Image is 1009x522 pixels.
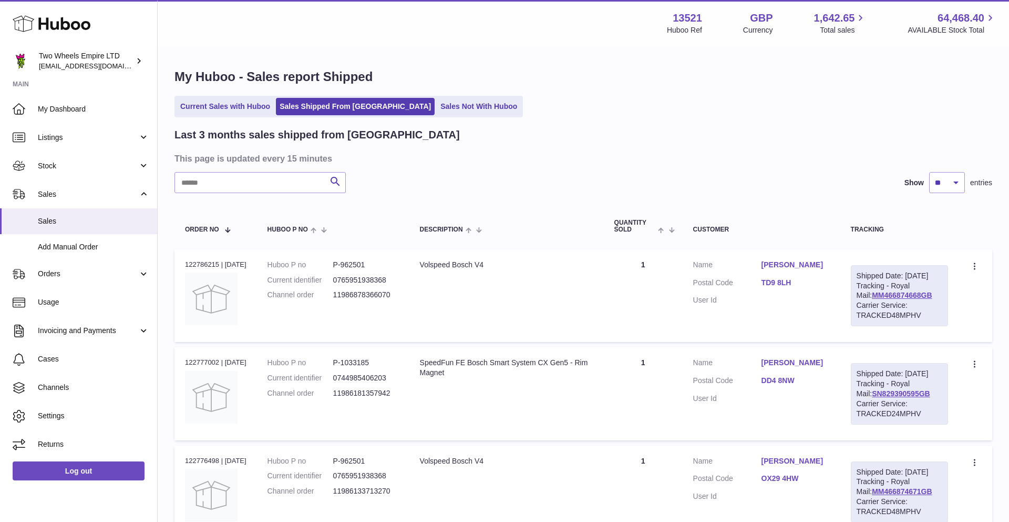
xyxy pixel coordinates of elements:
[693,394,761,404] dt: User Id
[177,98,274,115] a: Current Sales with Huboo
[38,297,149,307] span: Usage
[437,98,521,115] a: Sales Not With Huboo
[673,11,702,25] strong: 13521
[38,411,149,421] span: Settings
[938,11,984,25] span: 64,468.40
[814,11,867,35] a: 1,642.65 Total sales
[693,226,830,233] div: Customer
[185,469,238,521] img: no-photo.jpg
[333,456,399,466] dd: P-962501
[333,260,399,270] dd: P-962501
[761,358,830,368] a: [PERSON_NAME]
[904,178,924,188] label: Show
[38,383,149,393] span: Channels
[267,260,333,270] dt: Huboo P no
[38,326,138,336] span: Invoicing and Payments
[761,278,830,288] a: TD9 8LH
[333,290,399,300] dd: 11986878366070
[38,104,149,114] span: My Dashboard
[185,358,246,367] div: 122777002 | [DATE]
[39,51,133,71] div: Two Wheels Empire LTD
[908,25,996,35] span: AVAILABLE Stock Total
[185,273,238,325] img: no-photo.jpg
[39,62,155,70] span: [EMAIL_ADDRESS][DOMAIN_NAME]
[420,358,593,378] div: SpeedFun FE Bosch Smart System CX Gen5 - Rim Magnet
[604,249,683,342] td: 1
[420,456,593,466] div: Volspeed Bosch V4
[614,219,656,233] span: Quantity Sold
[267,388,333,398] dt: Channel order
[38,189,138,199] span: Sales
[970,178,992,188] span: entries
[38,354,149,364] span: Cases
[693,278,761,290] dt: Postal Code
[743,25,773,35] div: Currency
[693,376,761,388] dt: Postal Code
[267,486,333,496] dt: Channel order
[267,275,333,285] dt: Current identifier
[857,399,942,419] div: Carrier Service: TRACKED24MPHV
[174,128,460,142] h2: Last 3 months sales shipped from [GEOGRAPHIC_DATA]
[185,226,219,233] span: Order No
[851,265,948,326] div: Tracking - Royal Mail:
[38,439,149,449] span: Returns
[693,456,761,469] dt: Name
[13,461,145,480] a: Log out
[667,25,702,35] div: Huboo Ref
[908,11,996,35] a: 64,468.40 AVAILABLE Stock Total
[761,376,830,386] a: DD4 8NW
[693,474,761,486] dt: Postal Code
[820,25,867,35] span: Total sales
[185,371,238,424] img: no-photo.jpg
[333,471,399,481] dd: 0765951938368
[174,68,992,85] h1: My Huboo - Sales report Shipped
[333,388,399,398] dd: 11986181357942
[267,226,308,233] span: Huboo P no
[761,260,830,270] a: [PERSON_NAME]
[185,456,246,466] div: 122776498 | [DATE]
[857,271,942,281] div: Shipped Date: [DATE]
[267,471,333,481] dt: Current identifier
[13,53,28,69] img: justas@twowheelsempire.com
[604,347,683,440] td: 1
[761,456,830,466] a: [PERSON_NAME]
[761,474,830,484] a: OX29 4HW
[333,275,399,285] dd: 0765951938368
[693,260,761,273] dt: Name
[750,11,773,25] strong: GBP
[872,487,932,496] a: MM466874671GB
[857,300,942,320] div: Carrier Service: TRACKED48MPHV
[693,358,761,370] dt: Name
[693,491,761,501] dt: User Id
[267,290,333,300] dt: Channel order
[267,456,333,466] dt: Huboo P no
[38,269,138,279] span: Orders
[814,11,855,25] span: 1,642.65
[38,161,138,171] span: Stock
[693,295,761,305] dt: User Id
[333,486,399,496] dd: 11986133713270
[174,153,990,164] h3: This page is updated every 15 minutes
[38,216,149,226] span: Sales
[333,373,399,383] dd: 0744985406203
[851,226,948,233] div: Tracking
[857,467,942,477] div: Shipped Date: [DATE]
[872,291,932,299] a: MM466874668GB
[276,98,435,115] a: Sales Shipped From [GEOGRAPHIC_DATA]
[38,133,138,143] span: Listings
[872,389,930,398] a: SN829390595GB
[420,226,463,233] span: Description
[267,358,333,368] dt: Huboo P no
[38,242,149,252] span: Add Manual Order
[851,363,948,424] div: Tracking - Royal Mail:
[267,373,333,383] dt: Current identifier
[857,497,942,517] div: Carrier Service: TRACKED48MPHV
[857,369,942,379] div: Shipped Date: [DATE]
[185,260,246,269] div: 122786215 | [DATE]
[420,260,593,270] div: Volspeed Bosch V4
[333,358,399,368] dd: P-1033185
